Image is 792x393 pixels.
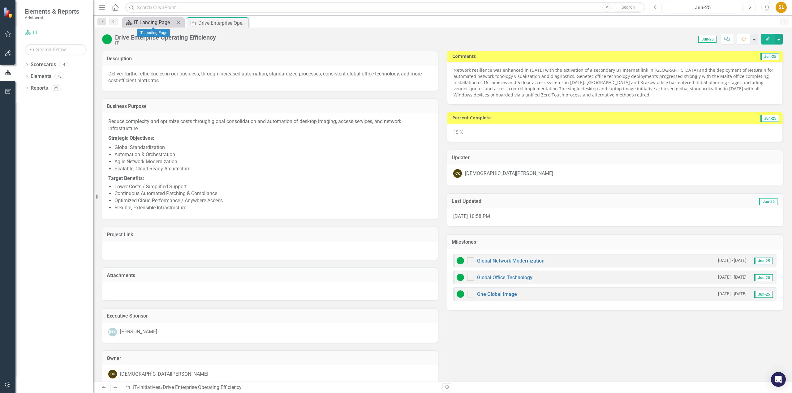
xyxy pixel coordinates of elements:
small: [DATE] - [DATE] [718,291,747,297]
p: Flexible, Extensible Infrastructure [114,204,432,211]
a: Initiatives [139,384,160,390]
span: Elements & Reports [25,8,79,15]
p: Scalable, Cloud-Ready Architecture [114,165,432,173]
h3: Business Purpose [107,104,433,109]
h3: Description [107,56,433,62]
p: Automation & Orchestration [114,151,432,158]
div: IT [115,41,216,45]
div: IT Landing Page [137,29,170,37]
span: Jun-25 [754,291,773,298]
span: Jun-25 [759,198,777,205]
small: Aristocrat [25,15,79,20]
small: [DATE] - [DATE] [718,258,747,263]
a: IT [25,29,87,36]
img: On Track [102,34,112,44]
button: Search [613,3,643,12]
a: Elements [31,73,51,80]
span: Jun-25 [760,53,779,60]
a: Global Network Modernization [477,258,544,264]
h3: Last Updated [452,199,650,204]
p: Network resilience was enhanced in [DATE] with the activation of a secondary BT internet link in ... [454,67,776,98]
div: [DEMOGRAPHIC_DATA][PERSON_NAME] [465,170,553,177]
img: On Track [457,274,464,281]
div: [DATE] 10:58 PM [447,208,783,226]
h3: Executive Sponsor [107,313,433,319]
span: Jun-25 [754,274,773,281]
a: One Global Image [477,291,517,297]
div: Open Intercom Messenger [771,372,786,387]
p: Optimized Cloud Performance / Anywhere Access [114,197,432,204]
button: Jun-25 [663,2,742,13]
h3: Comments [452,54,633,58]
div: CK [108,370,117,378]
h3: Updater [452,155,778,160]
div: 4 [59,62,69,67]
input: Search ClearPoint... [125,2,645,13]
h3: Project Link [107,232,433,237]
div: Drive Enterprise Operating Efficiency [198,19,247,27]
p: Lower Costs / Simplified Support [114,183,432,190]
img: On Track [457,257,464,264]
a: IT [133,384,137,390]
input: Search Below... [25,44,87,55]
a: Reports [31,85,48,92]
div: 73 [54,74,64,79]
p: Continuous Automated Patching & Compliance [114,190,432,197]
div: [DEMOGRAPHIC_DATA][PERSON_NAME] [120,371,208,378]
img: On Track [457,290,464,298]
h3: Attachments [107,273,433,278]
h3: Percent Complete [452,115,670,120]
strong: Target Benefits: [108,175,144,181]
span: Jun-25 [698,36,717,43]
a: Global Office Technology [477,275,532,280]
div: IT Landing Page [134,19,175,26]
a: Scorecards [31,61,56,68]
button: SL [776,2,787,13]
span: Jun-25 [760,115,779,122]
div: Drive Enterprise Operating Efficiency [115,34,216,41]
p: Deliver further efficiencies in our business, through increased automation, standardized processe... [108,70,432,85]
div: 25 [51,85,61,91]
strong: Strategic Objectives: [108,135,154,141]
h3: Milestones [452,239,778,245]
div: » » [124,384,438,391]
div: [PERSON_NAME] [108,328,117,336]
p: Global Standardization [114,144,432,151]
small: [DATE] - [DATE] [718,274,747,280]
div: CK [453,169,462,178]
div: [PERSON_NAME] [120,328,157,335]
p: Reduce complexity and optimize costs through global consolidation and automation of desktop imagi... [108,118,432,134]
p: Agile Network Modernization [114,158,432,165]
h3: Owner [107,356,433,361]
a: IT Landing Page [124,19,175,26]
span: Jun-25 [754,258,773,264]
div: Jun-25 [665,4,740,11]
div: 15 % [447,124,783,142]
div: Drive Enterprise Operating Efficiency [163,384,242,390]
span: Search [622,5,635,10]
img: ClearPoint Strategy [3,7,14,18]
